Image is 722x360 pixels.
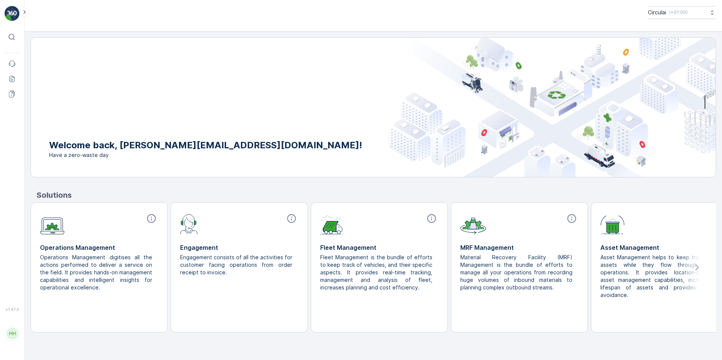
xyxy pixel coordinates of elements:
[6,328,19,340] div: HH
[460,243,579,252] p: MRF Management
[460,213,486,234] img: module-icon
[320,254,432,291] p: Fleet Management is the bundle of efforts to keep track of vehicles, and their specific aspects. ...
[5,313,20,354] button: HH
[5,6,20,21] img: logo
[5,307,20,312] span: v 1.47.3
[320,213,343,234] img: module-icon
[23,336,71,354] p: [PERSON_NAME][EMAIL_ADDRESS][DOMAIN_NAME]
[40,254,152,291] p: Operations Management digitises all the actions performed to deliver a service on the field. It p...
[49,151,362,159] span: Have a zero-waste day
[600,213,625,234] img: module-icon
[320,243,438,252] p: Fleet Management
[669,9,688,15] p: ( +01:00 )
[180,254,292,276] p: Engagement consists of all the activities for customer facing operations from order receipt to in...
[40,243,158,252] p: Operations Management
[648,6,716,19] button: Circulai(+01:00)
[49,139,362,151] p: Welcome back, [PERSON_NAME][EMAIL_ADDRESS][DOMAIN_NAME]!
[180,243,298,252] p: Engagement
[460,254,572,291] p: Material Recovery Facility (MRF) Management is the bundle of efforts to manage all your operation...
[648,9,666,16] p: Circulai
[600,243,719,252] p: Asset Management
[389,38,716,177] img: city illustration
[17,34,25,40] p: ⌘B
[23,313,71,336] p: [PERSON_NAME][EMAIL_ADDRESS][DOMAIN_NAME]
[600,254,713,299] p: Asset Management helps to keep track of assets while they flow through the operations. It provide...
[40,213,65,235] img: module-icon
[180,213,198,234] img: module-icon
[37,189,716,201] p: Solutions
